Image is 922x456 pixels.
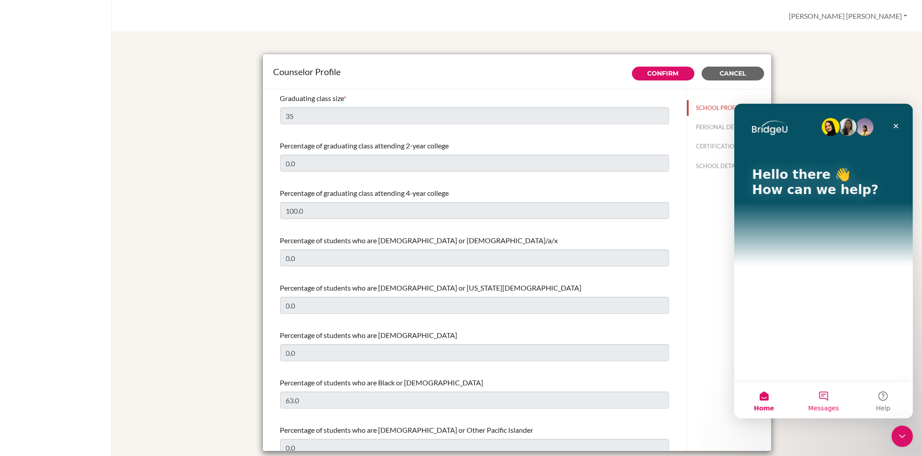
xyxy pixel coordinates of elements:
[280,331,458,339] span: Percentage of students who are [DEMOGRAPHIC_DATA]
[280,283,582,292] span: Percentage of students who are [DEMOGRAPHIC_DATA] or [US_STATE][DEMOGRAPHIC_DATA]
[892,426,913,447] iframe: Intercom live chat
[280,378,484,387] span: Percentage of students who are Black or [DEMOGRAPHIC_DATA]
[734,104,913,418] iframe: Intercom live chat
[274,65,761,78] div: Counselor Profile
[687,100,771,116] button: SCHOOL PROFILE
[280,94,344,102] span: Graduating class size
[687,158,771,174] button: SCHOOL DETAILS
[280,236,558,245] span: Percentage of students who are [DEMOGRAPHIC_DATA] or [DEMOGRAPHIC_DATA]/a/x
[785,8,911,25] button: [PERSON_NAME] [PERSON_NAME]
[280,141,449,150] span: Percentage of graduating class attending 2-year college
[687,139,771,154] button: CERTIFICATIONS
[280,189,449,197] span: Percentage of graduating class attending 4-year college
[280,426,534,434] span: Percentage of students who are [DEMOGRAPHIC_DATA] or Other Pacific Islander
[687,119,771,135] button: PERSONAL DETAILS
